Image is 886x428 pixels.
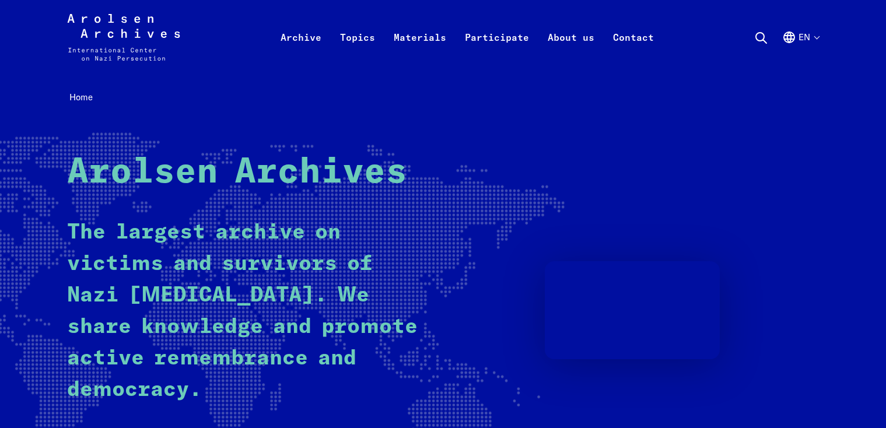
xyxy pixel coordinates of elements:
strong: Arolsen Archives [67,155,407,190]
a: Archive [271,28,331,75]
a: Participate [456,28,538,75]
a: Topics [331,28,384,75]
button: English, language selection [782,30,819,72]
nav: Primary [271,14,663,61]
a: Materials [384,28,456,75]
span: Home [69,92,93,103]
a: Contact [604,28,663,75]
nav: Breadcrumb [67,89,818,107]
a: About us [538,28,604,75]
p: The largest archive on victims and survivors of Nazi [MEDICAL_DATA]. We share knowledge and promo... [67,217,422,406]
